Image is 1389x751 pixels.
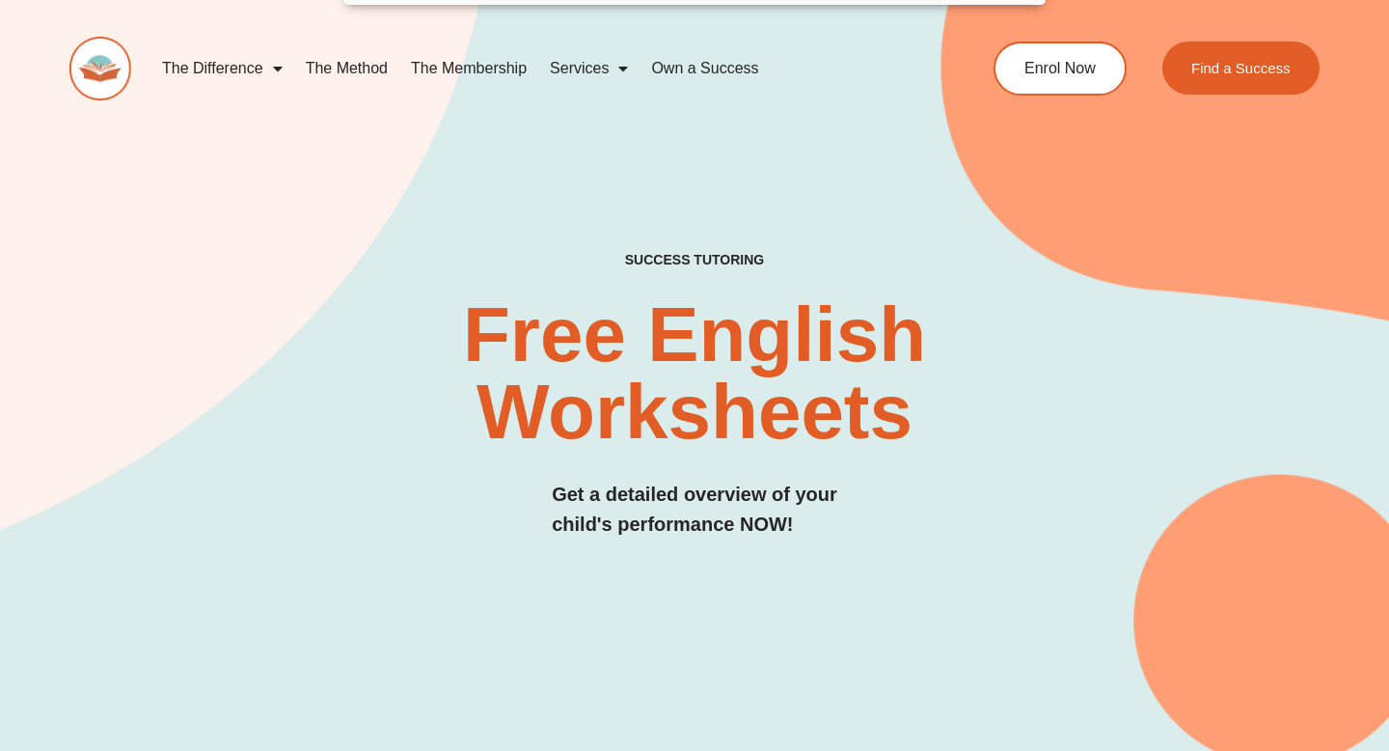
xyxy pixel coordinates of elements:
a: The Membership [399,46,538,91]
a: The Method [294,46,399,91]
nav: Menu [150,46,922,91]
h3: Get a detailed overview of your child's performance NOW! [552,480,837,540]
a: Own a Success [640,46,770,91]
span: Find a Success [1191,61,1291,75]
a: Enrol Now [994,42,1127,96]
h4: SUCCESS TUTORING​ [509,252,880,268]
h2: Free English Worksheets​ [282,296,1106,451]
span: Enrol Now [1024,61,1096,76]
iframe: Chat Widget [1058,533,1389,751]
a: The Difference [150,46,294,91]
a: Services [538,46,640,91]
a: Find a Success [1162,42,1320,95]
